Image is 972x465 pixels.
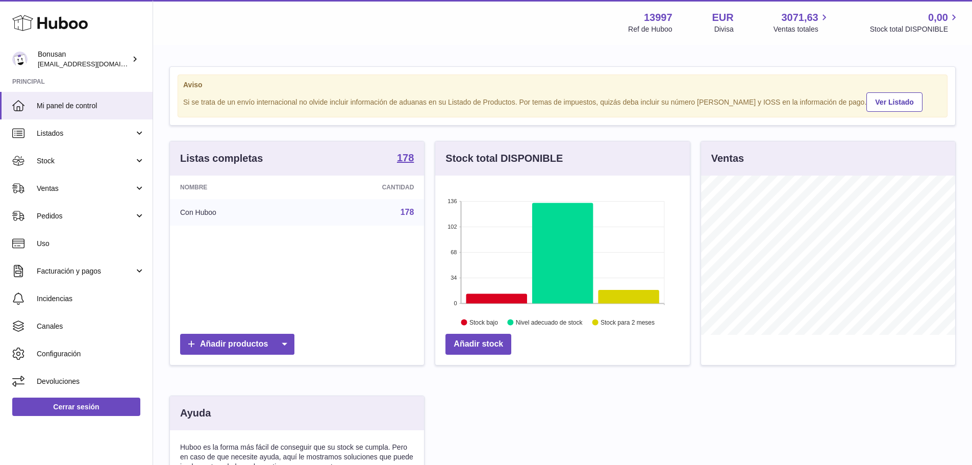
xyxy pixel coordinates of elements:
th: Cantidad [302,176,425,199]
text: 102 [447,224,457,230]
span: Canales [37,322,145,331]
strong: Aviso [183,80,942,90]
div: Ref de Huboo [628,25,672,34]
h3: Ventas [711,152,744,165]
a: 178 [401,208,414,216]
span: [EMAIL_ADDRESS][DOMAIN_NAME] [38,60,150,68]
span: Stock total DISPONIBLE [870,25,960,34]
span: Stock [37,156,134,166]
text: 34 [451,275,457,281]
span: 3071,63 [781,11,818,25]
strong: 13997 [644,11,672,25]
div: Si se trata de un envío internacional no olvide incluir información de aduanas en su Listado de P... [183,91,942,112]
span: Incidencias [37,294,145,304]
img: info@bonusan.es [12,52,28,67]
span: Pedidos [37,211,134,221]
span: Devoluciones [37,377,145,386]
h3: Ayuda [180,406,211,420]
span: Uso [37,239,145,249]
text: Stock para 2 meses [601,319,655,326]
strong: EUR [712,11,734,25]
span: Configuración [37,349,145,359]
text: Nivel adecuado de stock [516,319,583,326]
span: Ventas [37,184,134,193]
span: 0,00 [928,11,948,25]
h3: Stock total DISPONIBLE [445,152,563,165]
text: 136 [447,198,457,204]
text: Stock bajo [469,319,498,326]
span: Ventas totales [774,25,830,34]
span: Mi panel de control [37,101,145,111]
div: Bonusan [38,50,130,69]
th: Nombre [170,176,302,199]
text: 68 [451,249,457,255]
span: Listados [37,129,134,138]
td: Con Huboo [170,199,302,226]
h3: Listas completas [180,152,263,165]
a: Añadir stock [445,334,511,355]
a: 178 [397,153,414,165]
a: 0,00 Stock total DISPONIBLE [870,11,960,34]
strong: 178 [397,153,414,163]
a: Añadir productos [180,334,294,355]
a: Cerrar sesión [12,398,140,416]
div: Divisa [714,25,734,34]
text: 0 [454,300,457,306]
span: Facturación y pagos [37,266,134,276]
a: Ver Listado [866,92,922,112]
a: 3071,63 Ventas totales [774,11,830,34]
